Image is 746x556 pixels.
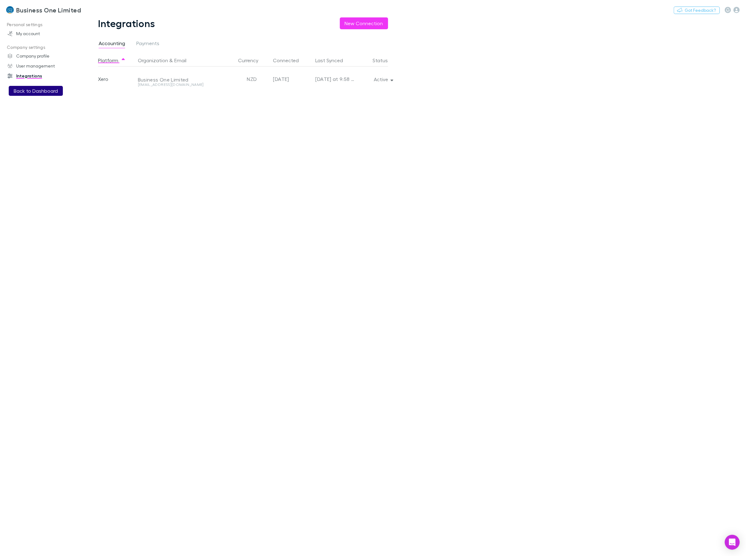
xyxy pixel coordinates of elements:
a: Business One Limited [2,2,85,17]
a: User management [1,61,88,71]
a: My account [1,29,88,39]
button: New Connection [340,17,388,29]
a: Integrations [1,71,88,81]
img: Business One Limited's Logo [6,6,14,14]
button: Back to Dashboard [9,86,63,96]
h1: Integrations [98,17,155,29]
div: [DATE] [273,67,311,91]
p: Company settings [1,44,88,51]
button: Email [174,54,186,67]
span: Payments [136,40,159,48]
a: Company profile [1,51,88,61]
div: & [138,54,231,67]
div: [EMAIL_ADDRESS][DOMAIN_NAME] [138,83,227,86]
div: [DATE] at 9:58 AM [316,67,355,91]
button: Platform [98,54,126,67]
h3: Business One Limited [16,6,81,14]
button: Active [369,75,397,84]
div: Xero [98,67,135,91]
div: Business One Limited [138,77,227,83]
button: Currency [238,54,266,67]
button: Organization [138,54,168,67]
button: Status [373,54,396,67]
button: Last Synced [316,54,351,67]
button: Connected [273,54,307,67]
p: Personal settings [1,21,88,29]
span: Accounting [99,40,125,48]
button: Got Feedback? [674,7,720,14]
div: NZD [233,67,271,91]
div: Open Intercom Messenger [725,535,740,550]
